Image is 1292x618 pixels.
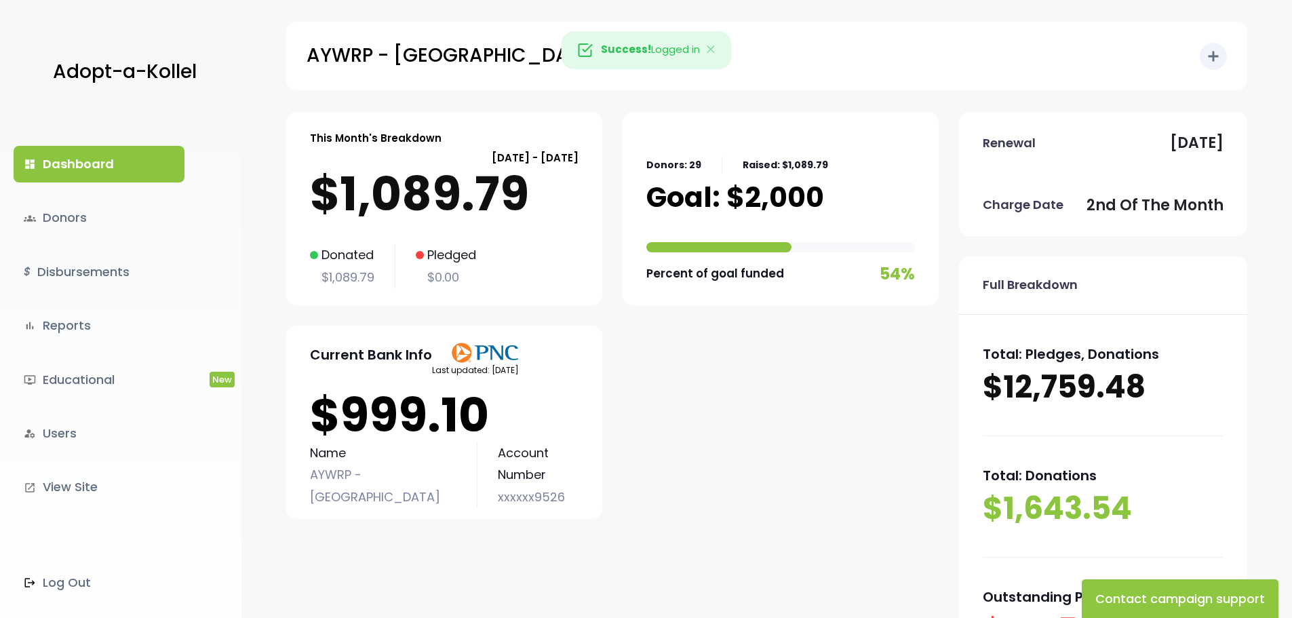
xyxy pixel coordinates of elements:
p: $0.00 [416,267,476,288]
p: xxxxxx9526 [498,486,579,508]
p: 54% [880,259,915,288]
p: AYWRP - [GEOGRAPHIC_DATA] [307,39,603,73]
a: launchView Site [14,469,184,505]
i: ondemand_video [24,374,36,386]
p: Charge Date [983,194,1063,216]
p: Donated [310,244,374,266]
a: $Disbursements [14,254,184,290]
button: Close [692,32,731,69]
div: Logged in [561,31,731,69]
i: dashboard [24,158,36,170]
p: This Month's Breakdown [310,129,442,147]
p: Renewal [983,132,1036,154]
p: Last updated: [DATE] [432,363,519,378]
a: groupsDonors [14,199,184,236]
img: PNClogo.svg [451,343,519,363]
span: groups [24,212,36,225]
i: launch [24,482,36,494]
p: [DATE] [1170,130,1224,157]
p: $1,643.54 [983,488,1224,530]
p: Goal: $2,000 [646,180,824,214]
p: Total: Donations [983,463,1224,488]
p: $12,759.48 [983,366,1224,408]
a: ondemand_videoEducationalNew [14,362,184,398]
i: $ [24,263,31,282]
a: dashboardDashboard [14,146,184,182]
p: Raised: $1,089.79 [743,157,828,174]
p: Pledged [416,244,476,266]
span: New [210,372,235,387]
p: Percent of goal funded [646,263,784,284]
a: Adopt-a-Kollel [46,39,197,105]
p: Adopt-a-Kollel [53,55,197,89]
p: Account Number [498,442,579,486]
p: [DATE] - [DATE] [310,149,579,167]
i: manage_accounts [24,427,36,440]
a: bar_chartReports [14,307,184,344]
a: Log Out [14,564,184,601]
i: add [1205,48,1221,64]
p: Donors: 29 [646,157,701,174]
p: Current Bank Info [310,343,432,367]
i: bar_chart [24,320,36,332]
strong: Success! [601,42,651,56]
p: Outstanding Pledges [983,585,1224,609]
p: $1,089.79 [310,167,579,221]
p: $999.10 [310,388,579,442]
a: manage_accountsUsers [14,415,184,452]
p: 2nd of the month [1087,192,1224,219]
p: $1,089.79 [310,267,374,288]
button: Contact campaign support [1082,579,1278,618]
button: add [1200,43,1227,70]
p: Name [310,442,456,464]
p: Full Breakdown [983,274,1078,296]
p: Total: Pledges, Donations [983,342,1224,366]
p: AYWRP - [GEOGRAPHIC_DATA] [310,464,456,508]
